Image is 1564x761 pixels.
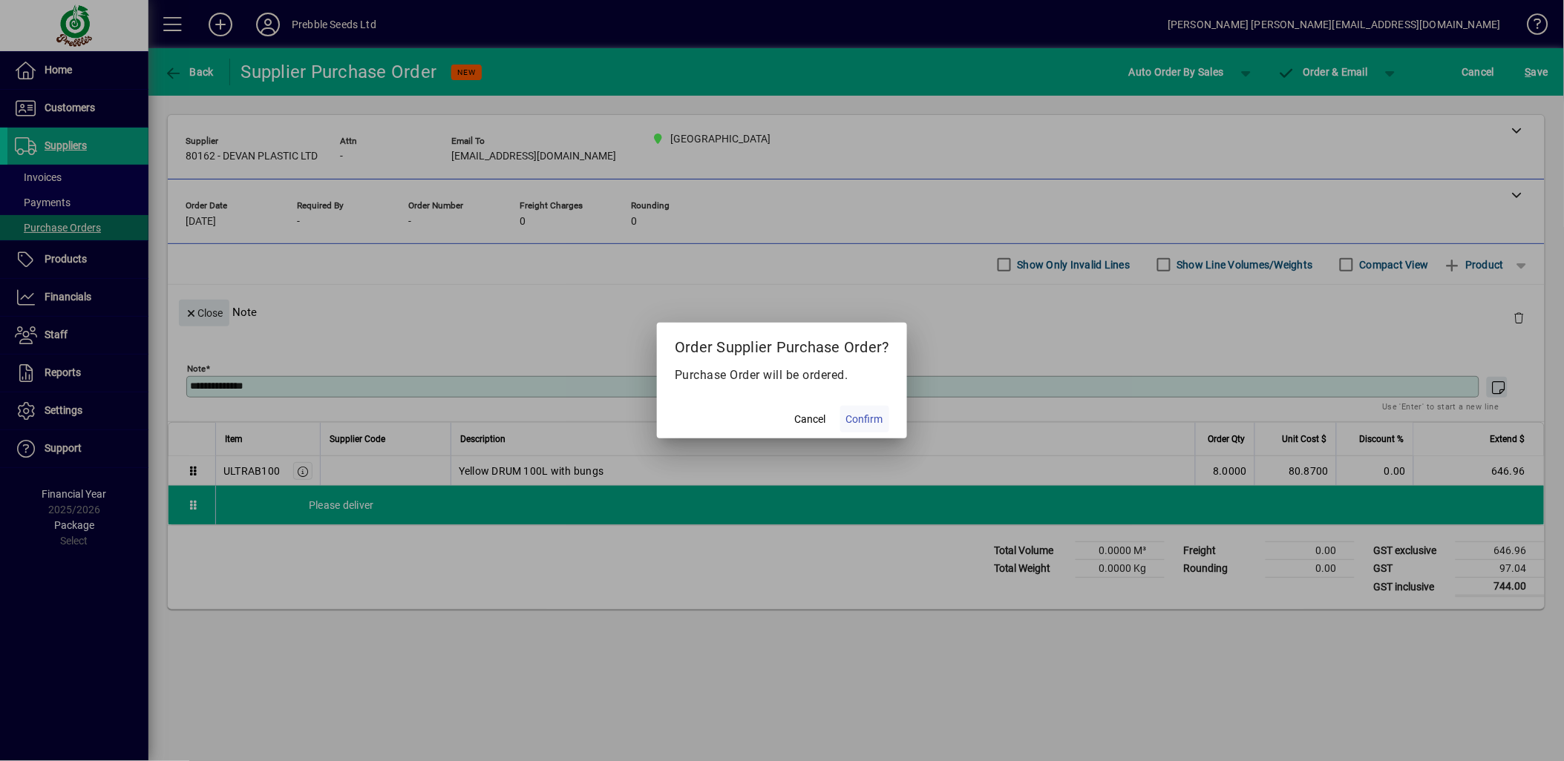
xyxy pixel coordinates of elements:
[840,406,889,432] button: Confirm
[657,323,907,366] h2: Order Supplier Purchase Order?
[795,412,826,427] span: Cancel
[675,366,889,384] p: Purchase Order will be ordered.
[846,412,883,427] span: Confirm
[787,406,834,432] button: Cancel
